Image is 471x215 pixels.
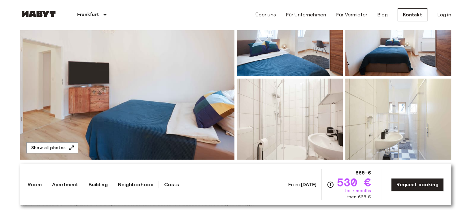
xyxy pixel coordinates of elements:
img: Picture of unit DE-04-029-002-04HF [345,79,451,160]
a: Blog [377,11,388,19]
span: 530 € [337,177,371,188]
span: for 7 months [345,188,371,194]
button: Show all photos [26,142,78,154]
a: Für Unternehmen [286,11,326,19]
a: Room [28,181,42,188]
a: Costs [164,181,179,188]
a: Building [88,181,107,188]
span: 665 € [355,169,371,177]
a: Apartment [52,181,78,188]
a: Für Vermieter [336,11,367,19]
a: Kontakt [398,8,427,21]
b: [DATE] [301,182,317,187]
a: Neighborhood [118,181,154,188]
p: Frankfurt [77,11,99,19]
a: Über uns [255,11,276,19]
a: Log in [437,11,451,19]
a: Request booking [391,178,443,191]
span: From: [288,181,317,188]
svg: Check cost overview for full price breakdown. Please note that discounts apply to new joiners onl... [327,181,334,188]
img: Habyt [20,11,57,17]
img: Picture of unit DE-04-029-002-04HF [237,79,343,160]
span: then 665 € [347,194,371,200]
